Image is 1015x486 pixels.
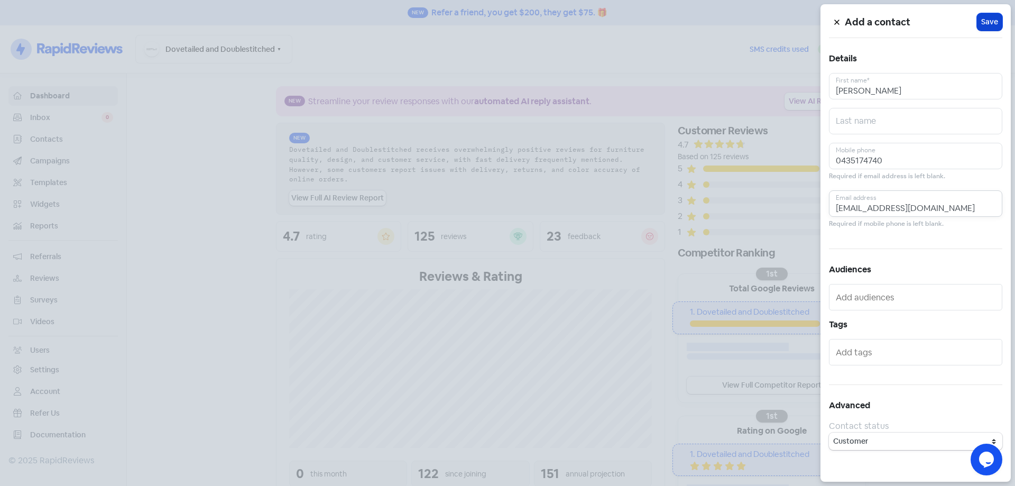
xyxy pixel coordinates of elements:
[829,398,1002,414] h5: Advanced
[829,51,1002,67] h5: Details
[829,219,944,229] small: Required if mobile phone is left blank.
[981,16,998,27] span: Save
[836,344,998,361] input: Add tags
[829,108,1002,134] input: Last name
[845,14,977,30] h5: Add a contact
[829,262,1002,278] h5: Audiences
[829,171,945,181] small: Required if email address is left blank.
[829,73,1002,99] input: First name
[829,420,1002,433] div: Contact status
[977,13,1002,31] button: Save
[829,190,1002,217] input: Email address
[836,289,998,306] input: Add audiences
[829,317,1002,333] h5: Tags
[971,444,1004,475] iframe: chat widget
[829,143,1002,169] input: Mobile phone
